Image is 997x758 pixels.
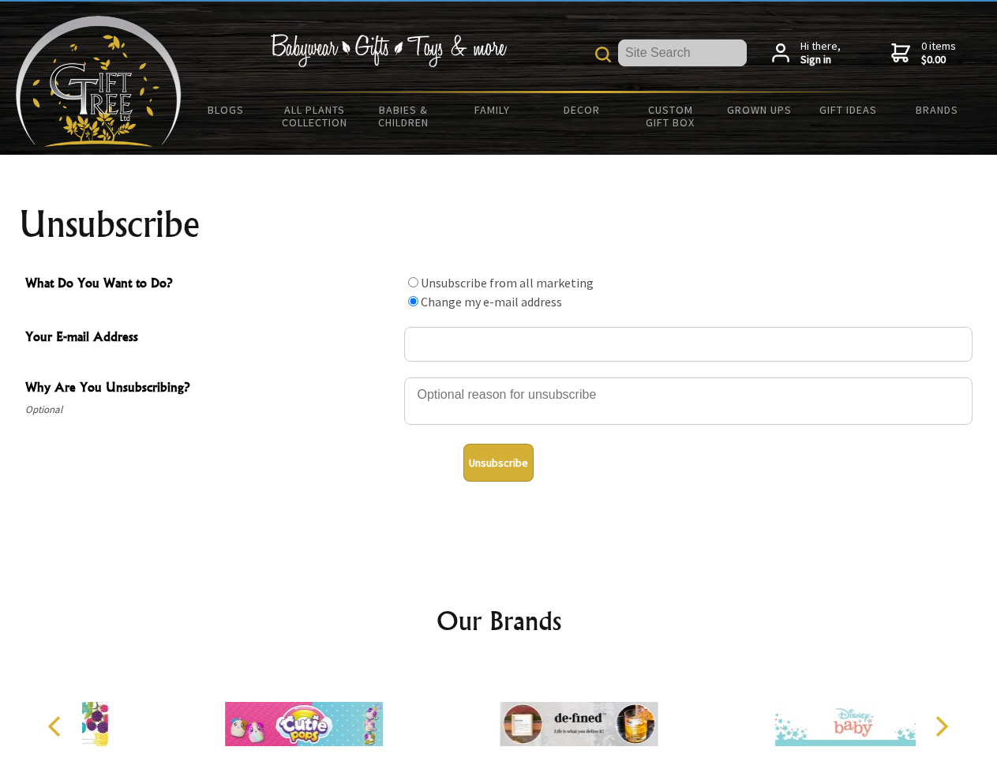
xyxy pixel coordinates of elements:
[408,296,418,306] input: What Do You Want to Do?
[19,205,979,243] h1: Unsubscribe
[714,93,804,126] a: Grown Ups
[800,53,841,67] strong: Sign in
[891,39,956,67] a: 0 items$0.00
[463,444,534,482] button: Unsubscribe
[421,294,562,310] label: Change my e-mail address
[25,377,396,400] span: Why Are You Unsubscribing?
[924,709,958,744] button: Next
[404,377,973,425] textarea: Why Are You Unsubscribing?
[421,275,594,291] label: Unsubscribe from all marketing
[408,277,418,287] input: What Do You Want to Do?
[25,327,396,350] span: Your E-mail Address
[32,602,966,640] h2: Our Brands
[182,93,271,126] a: BLOGS
[893,93,982,126] a: Brands
[804,93,893,126] a: Gift Ideas
[595,47,611,62] img: product search
[921,53,956,67] strong: $0.00
[39,709,74,744] button: Previous
[626,93,715,139] a: Custom Gift Box
[618,39,747,66] input: Site Search
[800,39,841,67] span: Hi there,
[270,34,507,67] img: Babywear - Gifts - Toys & more
[16,16,182,147] img: Babyware - Gifts - Toys and more...
[271,93,360,139] a: All Plants Collection
[772,39,841,67] a: Hi there,Sign in
[359,93,448,139] a: Babies & Children
[25,400,396,419] span: Optional
[404,327,973,362] input: Your E-mail Address
[537,93,626,126] a: Decor
[25,273,396,296] span: What Do You Want to Do?
[921,39,956,67] span: 0 items
[448,93,538,126] a: Family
